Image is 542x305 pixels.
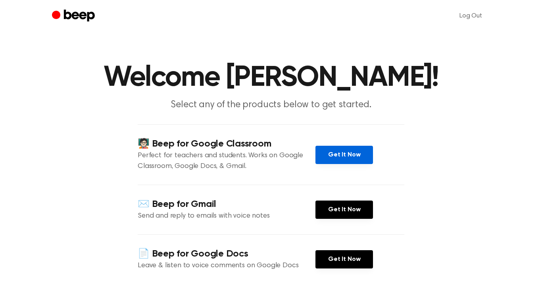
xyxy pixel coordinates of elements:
[138,198,315,211] h4: ✉️ Beep for Gmail
[68,64,474,92] h1: Welcome [PERSON_NAME]!
[138,247,315,261] h4: 📄 Beep for Google Docs
[138,137,315,151] h4: 🧑🏻‍🏫 Beep for Google Classroom
[452,6,490,25] a: Log Out
[138,211,315,222] p: Send and reply to emails with voice notes
[315,250,373,268] a: Get It Now
[52,8,97,24] a: Beep
[138,261,315,271] p: Leave & listen to voice comments on Google Docs
[315,146,373,164] a: Get It Now
[119,98,423,112] p: Select any of the products below to get started.
[138,151,315,172] p: Perfect for teachers and students. Works on Google Classroom, Google Docs, & Gmail.
[315,201,373,219] a: Get It Now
